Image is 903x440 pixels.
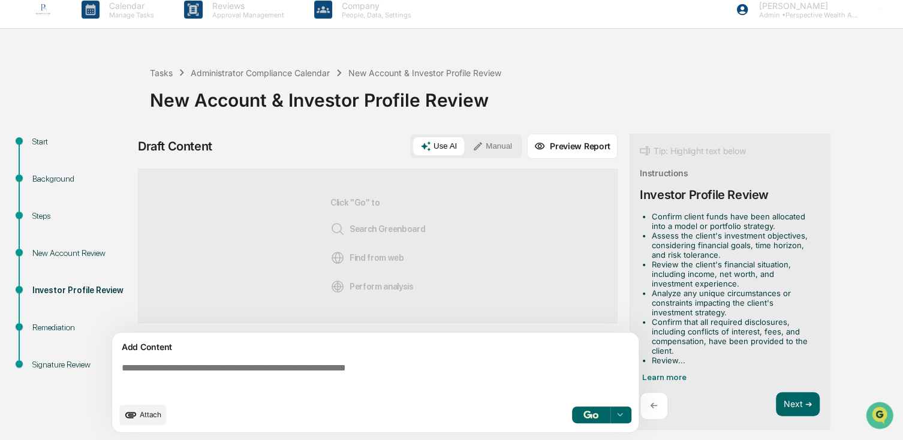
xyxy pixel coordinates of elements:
div: Add Content [119,340,631,354]
div: Steps [32,210,131,222]
div: New Account & Investor Profile Review [150,80,897,111]
p: Approval Management [203,11,290,19]
p: People, Data, Settings [332,11,417,19]
span: Pylon [119,203,145,212]
img: Search [330,222,345,236]
a: Powered byPylon [85,203,145,212]
img: Web [330,251,345,265]
a: 🔎Data Lookup [7,169,80,191]
div: Remediation [32,321,131,334]
div: Start new chat [41,92,197,104]
p: Reviews [203,1,290,11]
li: Assess the client's investment objectives, considering financial goals, time horizon, and risk to... [652,231,815,260]
li: Review... [652,355,815,365]
div: Administrator Compliance Calendar [191,68,330,78]
img: Go [583,411,598,418]
span: Search Greenboard [330,222,426,236]
span: Perform analysis [330,279,414,294]
li: Confirm client funds have been allocated into a model or portfolio strategy. [652,212,815,231]
p: Calendar [100,1,160,11]
div: 🗄️ [87,152,97,162]
div: Investor Profile Review [32,284,131,297]
p: How can we help? [12,25,218,44]
div: Signature Review [32,358,131,371]
iframe: Open customer support [865,400,897,433]
button: Use AI [413,137,464,155]
div: Instructions [640,168,688,178]
li: Confirm that all required disclosures, including conflicts of interest, fees, and compensation, h... [652,317,815,355]
div: Draft Content [138,139,212,153]
img: 1746055101610-c473b297-6a78-478c-a979-82029cc54cd1 [12,92,34,113]
div: Click "Go" to [330,188,426,303]
a: 🖐️Preclearance [7,146,82,168]
span: Find from web [330,251,404,265]
p: Company [332,1,417,11]
div: Investor Profile Review [640,188,769,202]
button: Go [572,406,610,423]
div: New Account Review [32,247,131,260]
span: Data Lookup [24,174,76,186]
button: Next ➔ [776,392,820,417]
button: Start new chat [204,95,218,110]
span: Learn more [642,372,687,382]
span: Attach [140,410,161,419]
div: We're available if you need us! [41,104,152,113]
p: [PERSON_NAME] [749,1,860,11]
div: Background [32,173,131,185]
p: Admin • Perspective Wealth Advisors [749,11,860,19]
div: New Account & Investor Profile Review [348,68,501,78]
li: Analyze any unique circumstances or constraints impacting the client's investment strategy. [652,288,815,317]
div: Tip: Highlight text below [640,144,745,158]
a: 🗄️Attestations [82,146,153,168]
div: 🔎 [12,175,22,185]
div: 🖐️ [12,152,22,162]
div: Start [32,135,131,148]
p: Manage Tasks [100,11,160,19]
p: ← [650,400,658,411]
img: Analysis [330,279,345,294]
button: Preview Report [527,134,618,159]
button: Manual [465,137,519,155]
button: upload document [119,405,166,425]
li: Review the client's financial situation, including income, net worth, and investment experience. [652,260,815,288]
span: Preclearance [24,151,77,163]
div: Tasks [150,68,173,78]
span: Attestations [99,151,149,163]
